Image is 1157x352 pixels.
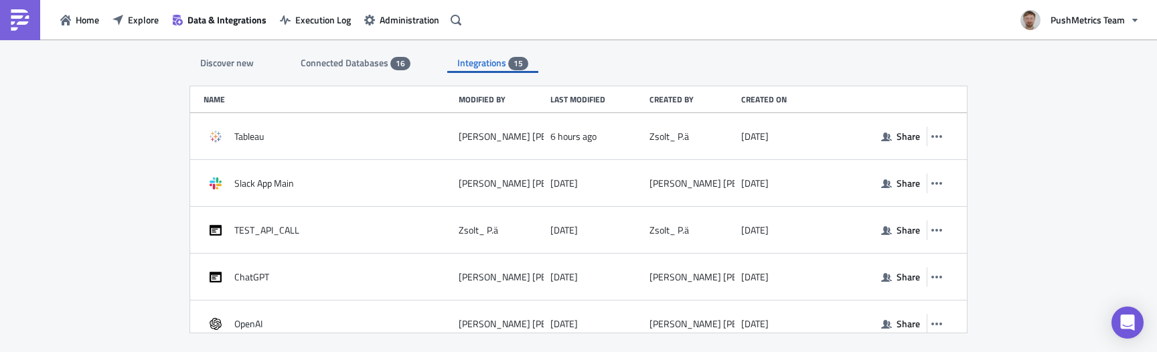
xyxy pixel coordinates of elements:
[1012,5,1147,35] button: PushMetrics Team
[1111,306,1144,339] div: Open Intercom Messenger
[459,177,604,189] div: [PERSON_NAME] [PERSON_NAME]
[234,224,299,236] span: TEST_API_CALL
[459,224,498,236] div: Zsolt_ P.ä
[106,9,165,30] button: Explore
[741,130,769,143] time: 2023-04-24T13:50:11Z
[234,177,294,189] span: Slack App Main
[741,271,769,283] time: 2023-09-06T14:09:58Z
[649,224,689,236] div: Zsolt_ P.ä
[128,13,159,27] span: Explore
[459,318,604,330] div: [PERSON_NAME] [PERSON_NAME]
[459,130,604,143] div: [PERSON_NAME] [PERSON_NAME]
[514,58,523,69] span: 15
[295,13,351,27] span: Execution Log
[380,13,439,27] span: Administration
[165,9,273,30] button: Data & Integrations
[54,9,106,30] button: Home
[649,271,795,283] div: [PERSON_NAME] [PERSON_NAME]
[874,266,927,287] button: Share
[76,13,99,27] span: Home
[741,318,769,330] time: 2023-09-25T14:10:56Z
[457,56,508,70] span: Integrations
[550,318,578,330] time: 2023-09-25T14:10:56Z
[187,13,266,27] span: Data & Integrations
[649,130,689,143] div: Zsolt_ P.ä
[234,130,264,143] span: Tableau
[396,58,405,69] span: 16
[874,126,927,147] button: Share
[897,223,920,237] span: Share
[897,129,920,143] span: Share
[741,224,769,236] time: 2023-07-04T14:24:23Z
[897,270,920,284] span: Share
[234,318,262,330] span: OpenAI
[1019,9,1042,31] img: Avatar
[741,94,834,104] div: Created on
[459,94,544,104] div: Modified by
[550,130,597,143] time: 2025-09-23T06:59:07Z
[550,224,578,236] time: 2023-07-04T14:25:55Z
[874,219,927,240] button: Share
[204,94,452,104] div: Name
[190,53,264,73] div: Discover new
[550,94,643,104] div: Last modified
[897,317,920,331] span: Share
[273,9,358,30] button: Execution Log
[301,56,390,70] span: Connected Databases
[1051,13,1125,27] span: PushMetrics Team
[741,177,769,189] time: 2023-06-08T13:25:25Z
[874,313,927,334] button: Share
[649,94,735,104] div: Created by
[897,176,920,190] span: Share
[550,177,578,189] time: 2023-06-09T08:12:13Z
[459,271,604,283] div: [PERSON_NAME] [PERSON_NAME]
[874,173,927,193] button: Share
[9,9,31,31] img: PushMetrics
[649,318,795,330] div: [PERSON_NAME] [PERSON_NAME]
[234,271,269,283] span: ChatGPT
[649,177,795,189] div: [PERSON_NAME] [PERSON_NAME]
[550,271,578,283] time: 2023-09-06T14:09:58Z
[358,9,446,30] button: Administration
